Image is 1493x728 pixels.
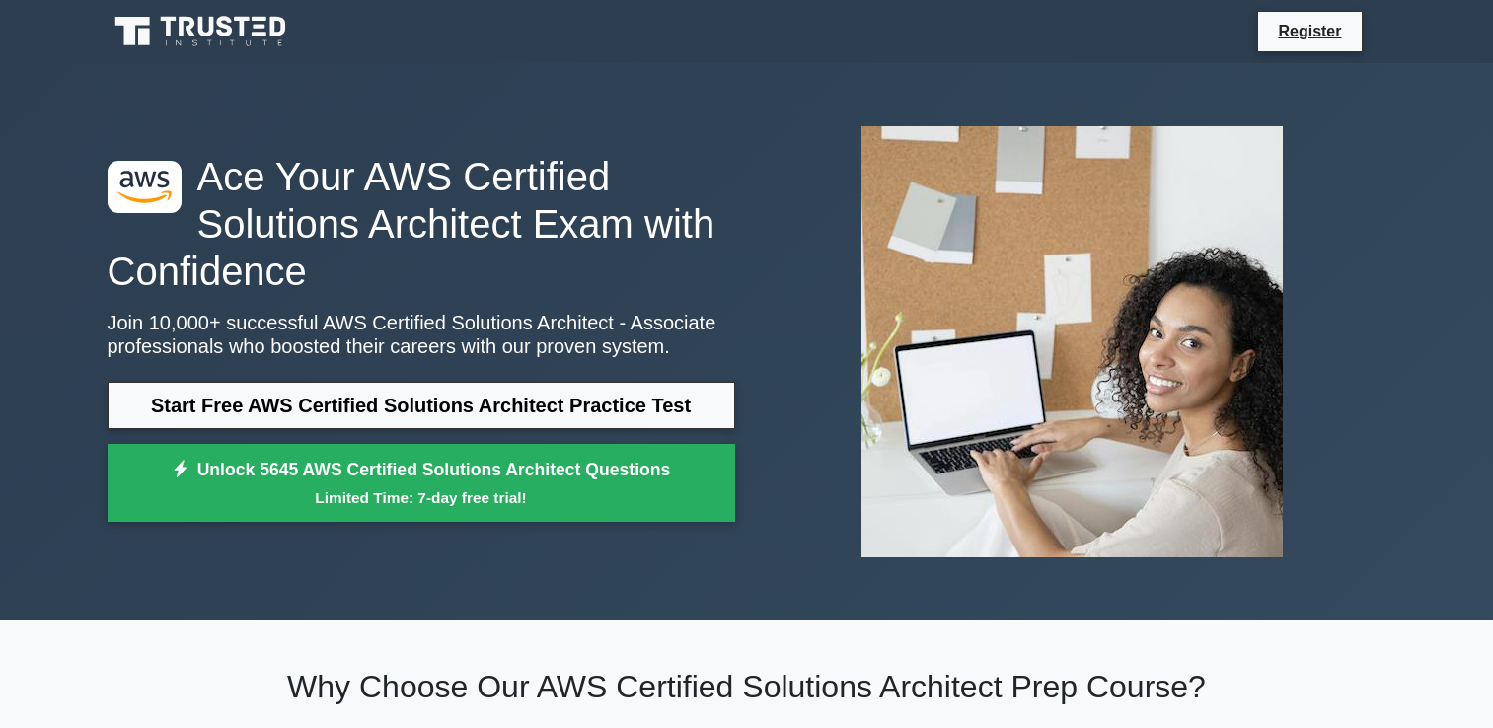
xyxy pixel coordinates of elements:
a: Start Free AWS Certified Solutions Architect Practice Test [108,382,735,429]
a: Unlock 5645 AWS Certified Solutions Architect QuestionsLimited Time: 7-day free trial! [108,444,735,523]
small: Limited Time: 7-day free trial! [132,486,710,509]
h2: Why Choose Our AWS Certified Solutions Architect Prep Course? [108,668,1386,705]
h1: Ace Your AWS Certified Solutions Architect Exam with Confidence [108,153,735,295]
p: Join 10,000+ successful AWS Certified Solutions Architect - Associate professionals who boosted t... [108,311,735,358]
a: Register [1266,19,1353,43]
